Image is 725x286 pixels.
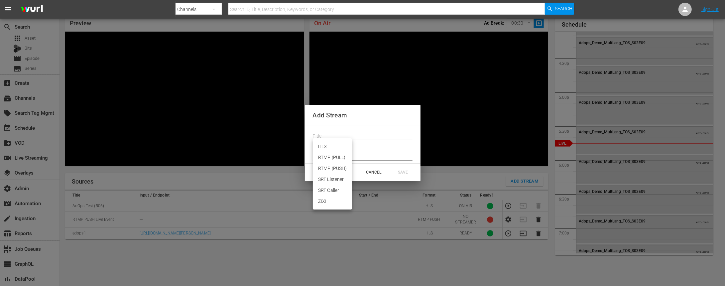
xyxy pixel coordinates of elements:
[313,141,352,152] li: HLS
[16,2,48,17] img: ans4CAIJ8jUAAAAAAAAAAAAAAAAAAAAAAAAgQb4GAAAAAAAAAAAAAAAAAAAAAAAAJMjXAAAAAAAAAAAAAAAAAAAAAAAAgAT5G...
[313,152,352,163] li: RTMP (PULL)
[313,185,352,196] li: SRT Caller
[4,5,12,13] span: menu
[701,7,719,12] a: Sign Out
[313,196,352,207] li: ZIXI
[555,3,572,15] span: Search
[313,174,352,185] li: SRT Listener
[313,163,352,174] li: RTMP (PUSH)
